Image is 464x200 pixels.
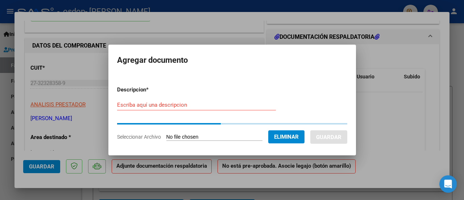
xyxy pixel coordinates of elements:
[117,134,161,140] span: Seleccionar Archivo
[117,53,347,67] h2: Agregar documento
[310,130,347,144] button: Guardar
[439,175,457,193] div: Open Intercom Messenger
[268,130,304,143] button: Eliminar
[117,86,186,94] p: Descripcion
[274,134,299,140] span: Eliminar
[316,134,341,140] span: Guardar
